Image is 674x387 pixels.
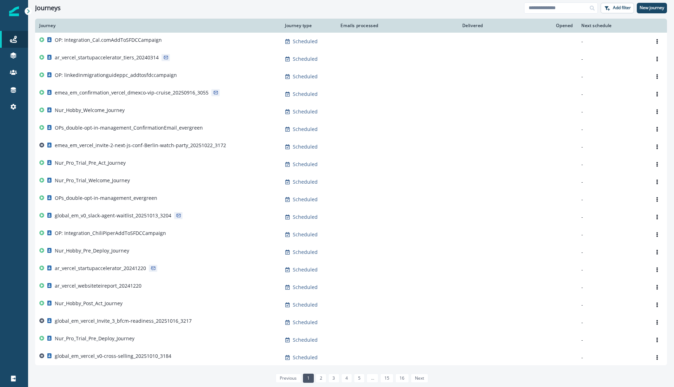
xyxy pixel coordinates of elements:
div: Journey [39,23,277,28]
p: OP: Integration_ChiliPiperAddToSFDCCampaign [55,230,166,237]
button: New journey [637,3,667,13]
p: emea_em_confirmation_vercel_dmexco-vip-cruise_20250916_3055 [55,89,209,96]
a: global_em_vercel_v0-cross-selling_20251010_3184Scheduled--Options [35,349,667,366]
a: Page 2 [316,374,326,383]
button: Options [652,335,663,345]
div: Next schedule [581,23,643,28]
a: emea_em_confirmation_vercel_dmexco-vip-cruise_20250916_3055Scheduled--Options [35,85,667,103]
a: Next page [411,374,428,383]
a: OP: Integration_Cal.comAddToSFDCCampaignScheduled--Options [35,33,667,50]
p: Scheduled [293,38,318,45]
a: global_em_vercel_Invite_3_bfcm-readiness_20251016_3217Scheduled--Options [35,314,667,331]
p: global_em_v0_slack-agent-waitlist_20251013_3204 [55,212,171,219]
button: Options [652,212,663,222]
p: ar_vercel_websiteteireport_20241220 [55,282,141,289]
p: Nur_Pro_Trial_Welcome_Journey [55,177,130,184]
a: Page 1 is your current page [303,374,314,383]
p: Scheduled [293,161,318,168]
p: Scheduled [293,91,318,98]
p: - [581,319,643,326]
a: Page 15 [380,374,394,383]
h1: Journeys [35,4,61,12]
img: Inflection [9,6,19,16]
p: - [581,336,643,343]
a: ar_vercel_startupaccelerator_tiers_20240314Scheduled--Options [35,50,667,68]
p: Nur_Hobby_Welcome_Journey [55,107,125,114]
button: Options [652,89,663,99]
a: ar_vercel_websiteteireport_20241220Scheduled--Options [35,278,667,296]
button: Options [652,264,663,275]
button: Options [652,282,663,293]
a: Jump forward [366,374,378,383]
a: emea_em_vercel_invite-2-next-js-conf-Berlin-watch-party_20251022_3172Scheduled--Options [35,138,667,156]
p: - [581,108,643,115]
p: - [581,73,643,80]
div: Delivered [387,23,483,28]
p: Scheduled [293,196,318,203]
button: Options [652,317,663,328]
p: Scheduled [293,336,318,343]
button: Options [652,247,663,257]
a: global_em_v0_slack-agent-waitlist_20251013_3204Scheduled--Options [35,208,667,226]
button: Options [652,54,663,64]
button: Options [652,229,663,240]
p: - [581,284,643,291]
p: Nur_Pro_Trial_Pre_Act_Journey [55,159,126,166]
p: Scheduled [293,266,318,273]
p: global_em_vercel_v0-cross-selling_20251010_3184 [55,353,171,360]
p: Scheduled [293,108,318,115]
button: Options [652,124,663,135]
p: Scheduled [293,284,318,291]
p: OP: linkedinmigrationguideppc_addtosfdccampaign [55,72,177,79]
button: Options [652,36,663,47]
button: Options [652,142,663,152]
p: Scheduled [293,249,318,256]
p: ar_vercel_startupaccelerator_20241220 [55,265,146,272]
p: Nur_Pro_Trial_Pre_Deploy_Journey [55,335,134,342]
p: - [581,161,643,168]
a: OPs_double-opt-in-management_evergreenScheduled--Options [35,191,667,208]
p: Scheduled [293,231,318,238]
p: global_em_vercel_Invite_3_bfcm-readiness_20251016_3217 [55,317,192,324]
a: OP: Integration_ChiliPiperAddToSFDCCampaignScheduled--Options [35,226,667,243]
p: - [581,301,643,308]
p: Scheduled [293,73,318,80]
a: Nur_Hobby_Post_Act_JourneyScheduled--Options [35,296,667,314]
a: OP: linkedinmigrationguideppc_addtosfdccampaignScheduled--Options [35,68,667,85]
p: Scheduled [293,126,318,133]
a: Nur_Pro_Trial_Welcome_JourneyScheduled--Options [35,173,667,191]
p: - [581,196,643,203]
a: Nur_Pro_Trial_Pre_Deploy_JourneyScheduled--Options [35,331,667,349]
button: Options [652,352,663,363]
p: Scheduled [293,143,318,150]
p: Scheduled [293,214,318,221]
ul: Pagination [274,374,428,383]
div: Emails processed [338,23,378,28]
p: - [581,55,643,63]
p: - [581,231,643,238]
p: - [581,178,643,185]
p: Nur_Hobby_Post_Act_Journey [55,300,123,307]
p: - [581,354,643,361]
p: Scheduled [293,319,318,326]
p: - [581,266,643,273]
p: Nur_Hobby_Pre_Deploy_Journey [55,247,129,254]
p: New journey [640,5,664,10]
p: - [581,38,643,45]
a: Page 4 [341,374,352,383]
button: Options [652,300,663,310]
p: - [581,126,643,133]
p: Scheduled [293,178,318,185]
p: OPs_double-opt-in-management_evergreen [55,195,157,202]
a: Page 5 [354,374,365,383]
p: Scheduled [293,55,318,63]
a: Page 3 [328,374,339,383]
button: Options [652,71,663,82]
p: emea_em_vercel_invite-2-next-js-conf-Berlin-watch-party_20251022_3172 [55,142,226,149]
button: Add filter [601,3,634,13]
a: Nur_Pro_Trial_Pre_Act_JourneyScheduled--Options [35,156,667,173]
p: Scheduled [293,301,318,308]
div: Opened [491,23,573,28]
p: Add filter [613,5,631,10]
a: ar_vercel_startupaccelerator_20241220Scheduled--Options [35,261,667,278]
